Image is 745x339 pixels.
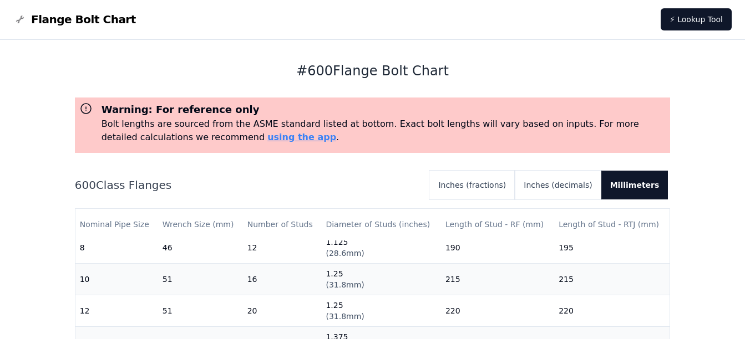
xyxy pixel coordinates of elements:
th: Nominal Pipe Size [75,209,158,240]
th: Length of Stud - RTJ (mm) [554,209,670,240]
td: 215 [441,263,554,295]
a: using the app [267,132,336,142]
td: 1.125 [321,232,440,263]
th: Diameter of Studs (inches) [321,209,440,240]
h3: Warning: For reference only [102,102,666,117]
td: 1.25 [321,263,440,295]
button: Inches (fractions) [429,171,515,199]
span: ( 31.8mm ) [326,280,364,289]
td: 195 [554,232,670,263]
button: Millimeters [601,171,668,199]
td: 51 [158,295,243,326]
th: Length of Stud - RF (mm) [441,209,554,240]
button: Inches (decimals) [515,171,601,199]
td: 8 [75,232,158,263]
td: 10 [75,263,158,295]
h1: # 600 Flange Bolt Chart [75,62,671,80]
td: 220 [441,295,554,326]
td: 16 [243,263,322,295]
th: Number of Studs [243,209,322,240]
a: ⚡ Lookup Tool [661,8,732,30]
a: Flange Bolt Chart LogoFlange Bolt Chart [13,12,136,27]
p: Bolt lengths are sourced from the ASME standard listed at bottom. Exact bolt lengths will vary ba... [102,117,666,144]
td: 20 [243,295,322,326]
th: Wrench Size (mm) [158,209,243,240]
td: 51 [158,263,243,295]
td: 46 [158,232,243,263]
span: ( 31.8mm ) [326,312,364,321]
td: 220 [554,295,670,326]
td: 12 [75,295,158,326]
td: 12 [243,232,322,263]
span: ( 28.6mm ) [326,249,364,258]
h2: 600 Class Flanges [75,177,421,193]
td: 215 [554,263,670,295]
span: Flange Bolt Chart [31,12,136,27]
img: Flange Bolt Chart Logo [13,13,27,26]
td: 1.25 [321,295,440,326]
td: 190 [441,232,554,263]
